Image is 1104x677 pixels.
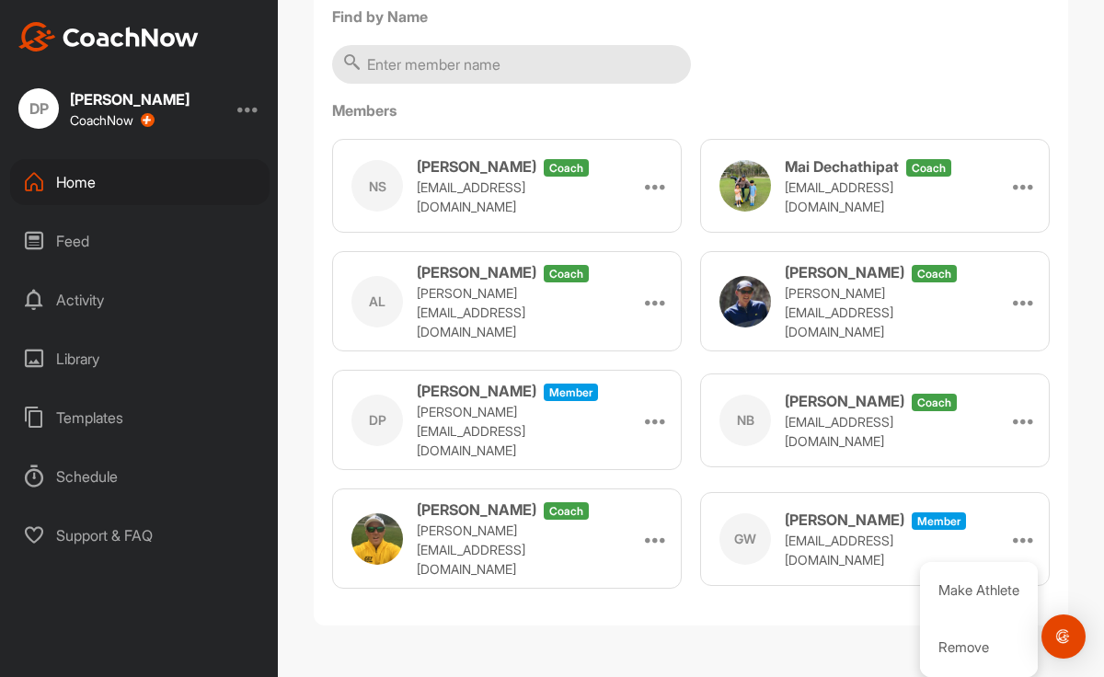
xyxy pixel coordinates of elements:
img: user [719,160,771,212]
h3: [PERSON_NAME] [785,261,904,283]
div: Templates [10,395,270,441]
div: NS [351,160,403,212]
div: Open Intercom Messenger [1041,614,1086,659]
img: CoachNow [18,22,199,52]
div: Schedule [10,453,270,499]
p: [PERSON_NAME][EMAIL_ADDRESS][DOMAIN_NAME] [417,402,601,460]
div: DP [351,395,403,446]
div: NB [719,395,771,446]
li: Remove [920,619,1038,677]
h3: [PERSON_NAME] [785,390,904,412]
p: [EMAIL_ADDRESS][DOMAIN_NAME] [785,178,969,216]
h3: [PERSON_NAME] [417,155,536,178]
p: [EMAIL_ADDRESS][DOMAIN_NAME] [785,412,969,451]
li: Make Athlete [920,562,1038,620]
p: [EMAIL_ADDRESS][DOMAIN_NAME] [785,531,969,569]
div: AL [351,276,403,327]
div: Feed [10,218,270,264]
span: Member [544,384,598,401]
h3: [PERSON_NAME] [417,261,536,283]
span: coach [544,502,589,520]
span: coach [544,159,589,177]
p: [PERSON_NAME][EMAIL_ADDRESS][DOMAIN_NAME] [417,283,601,341]
span: Member [912,512,966,530]
label: Members [332,99,1050,121]
div: Activity [10,277,270,323]
label: Find by Name [332,6,1050,28]
img: user [351,513,403,565]
div: GW [719,513,771,565]
span: coach [906,159,951,177]
div: DP [18,88,59,129]
span: coach [912,394,957,411]
p: [PERSON_NAME][EMAIL_ADDRESS][DOMAIN_NAME] [785,283,969,341]
div: CoachNow [70,113,155,128]
span: coach [544,265,589,282]
span: coach [912,265,957,282]
input: Enter member name [332,45,691,84]
div: Library [10,336,270,382]
div: Home [10,159,270,205]
p: [EMAIL_ADDRESS][DOMAIN_NAME] [417,178,601,216]
img: user [719,276,771,327]
h3: [PERSON_NAME] [785,509,904,531]
h3: Mai Dechathipat [785,155,899,178]
div: [PERSON_NAME] [70,92,190,107]
p: [PERSON_NAME][EMAIL_ADDRESS][DOMAIN_NAME] [417,521,601,579]
h3: [PERSON_NAME] [417,380,536,402]
div: Support & FAQ [10,512,270,558]
h3: [PERSON_NAME] [417,499,536,521]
